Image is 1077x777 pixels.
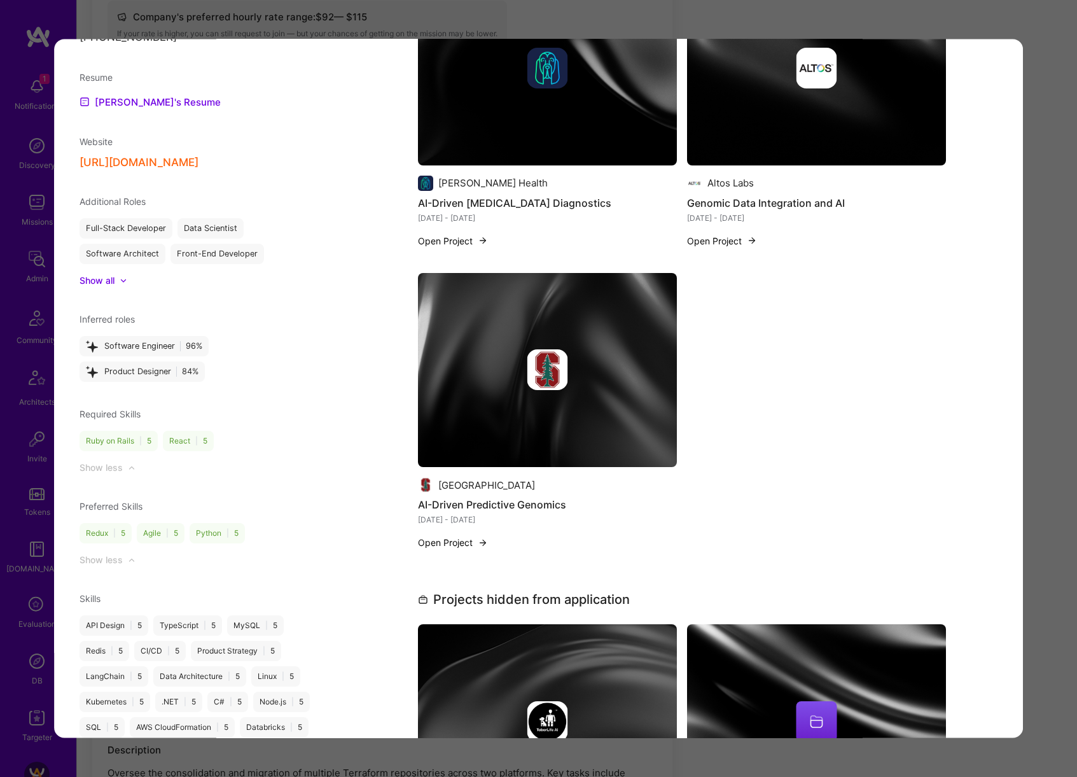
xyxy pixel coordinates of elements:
[111,645,113,655] span: |
[80,243,165,263] div: Software Architect
[80,640,129,661] div: Redis 5
[418,477,433,492] img: Company logo
[80,195,146,206] span: Additional Roles
[796,47,837,88] img: Company logo
[80,136,113,146] span: Website
[80,96,90,106] img: Resume
[80,71,113,82] span: Resume
[166,528,169,538] span: |
[707,176,754,189] div: Altos Labs
[438,176,548,189] div: [PERSON_NAME] Health
[263,645,265,655] span: |
[226,528,229,538] span: |
[687,194,946,211] h4: Genomic Data Integration and AI
[527,349,567,390] img: Company logo
[253,691,310,711] div: Node.js 5
[747,235,757,245] img: arrow-right
[418,512,677,526] div: [DATE] - [DATE]
[80,461,123,473] div: Show less
[418,194,677,211] h4: AI-Driven [MEDICAL_DATA] Diagnostics
[227,615,284,635] div: MySQL 5
[687,234,757,247] button: Open Project
[134,640,186,661] div: CI/CD 5
[130,671,132,681] span: |
[184,696,186,706] span: |
[80,592,101,603] span: Skills
[251,666,300,686] div: Linux 5
[80,29,315,45] p: [PHONE_NUMBER]
[230,696,232,706] span: |
[191,640,281,661] div: Product Strategy 5
[106,722,109,732] span: |
[137,522,184,543] div: Agile 5
[80,335,209,356] div: Software Engineer 96%
[418,535,488,549] button: Open Project
[80,615,148,635] div: API Design 5
[80,94,221,109] a: [PERSON_NAME]'s Resume
[86,365,98,377] i: icon StarsPurple
[240,717,309,737] div: Databricks 5
[418,496,677,512] h4: AI-Driven Predictive Genomics
[527,47,567,88] img: Company logo
[80,218,172,238] div: Full-Stack Developer
[687,211,946,224] div: [DATE] - [DATE]
[478,235,488,245] img: arrow-right
[139,435,142,445] span: |
[130,620,132,630] span: |
[167,645,170,655] span: |
[80,430,158,451] div: Ruby on Rails 5
[153,666,246,686] div: Data Architecture 5
[438,478,535,491] div: [GEOGRAPHIC_DATA]
[177,218,244,238] div: Data Scientist
[80,408,141,419] span: Required Skills
[130,717,235,737] div: AWS CloudFormation 5
[153,615,222,635] div: TypeScript 5
[290,722,293,732] span: |
[291,696,294,706] span: |
[282,671,284,681] span: |
[207,691,248,711] div: C# 5
[80,155,198,169] button: [URL][DOMAIN_NAME]
[228,671,230,681] span: |
[687,175,702,190] img: Company logo
[478,537,488,547] img: arrow-right
[113,528,116,538] span: |
[418,272,677,466] img: cover
[418,589,630,608] div: Projects hidden from application
[204,620,206,630] span: |
[80,691,150,711] div: Kubernetes 5
[265,620,268,630] span: |
[418,175,433,190] img: Company logo
[80,274,115,286] div: Show all
[80,553,123,566] div: Show less
[80,666,148,686] div: LangChain 5
[527,701,567,741] img: Company logo
[190,522,245,543] div: Python 5
[54,39,1024,738] div: modal
[80,361,205,381] div: Product Designer 84%
[86,340,98,352] i: icon StarsPurple
[80,522,132,543] div: Redux 5
[195,435,198,445] span: |
[418,234,488,247] button: Open Project
[80,500,142,511] span: Preferred Skills
[155,691,202,711] div: .NET 5
[132,696,134,706] span: |
[170,243,264,263] div: Front-End Developer
[216,722,219,732] span: |
[418,594,428,604] i: SuitcaseGray
[80,717,125,737] div: SQL 5
[418,211,677,224] div: [DATE] - [DATE]
[80,313,135,324] span: Inferred roles
[163,430,214,451] div: React 5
